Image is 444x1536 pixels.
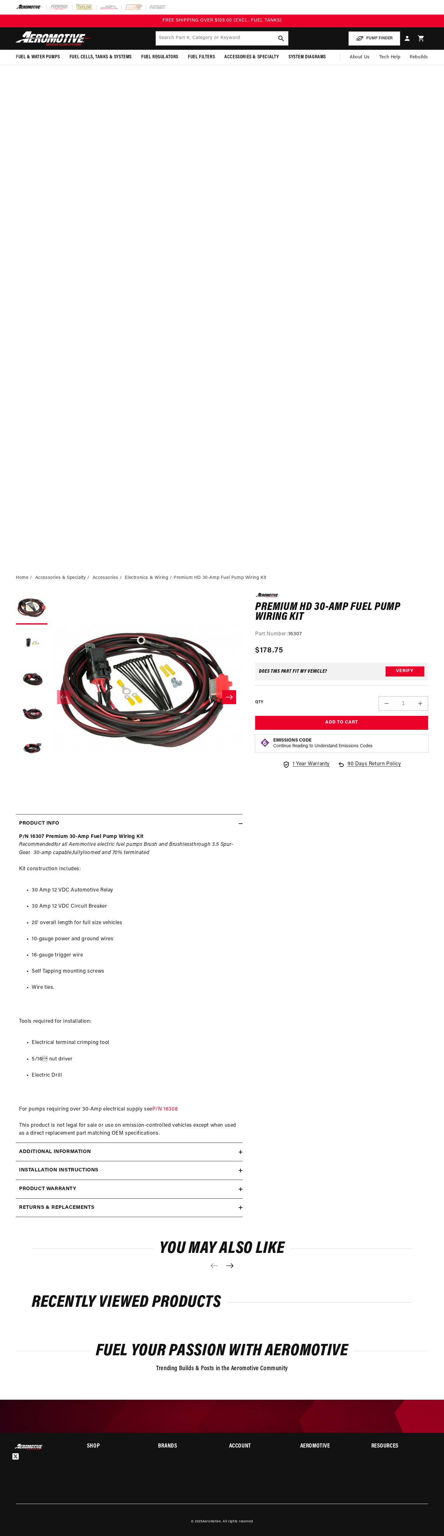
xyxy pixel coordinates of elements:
h2: Recently Viewed Products [32,1295,412,1310]
strong: Emissions Code [273,738,312,743]
li: Accessories & Specialty [35,574,91,581]
span: Rebuilds [410,54,428,61]
button: Slide right [222,690,236,704]
media-gallery: Gallery Viewer [16,593,242,801]
button: Add to Cart [255,716,428,730]
a: Home [16,574,28,581]
h2: Product Info [19,820,59,828]
summary: Resources [371,1444,428,1449]
strong: P/N 16307 Premium 30-Amp Fuel Pump Wiring Kit [19,834,144,839]
li: 10-gauge power and ground wires [32,935,239,943]
span: About Us [350,55,370,60]
img: Emissions code [260,738,270,748]
button: Previous slide [207,1259,221,1273]
a: 1 Year Warranty [282,760,330,768]
span: FREE SHIPPING OVER $109.00 (EXCL. FUEL TANKS) [162,18,282,23]
em: loomed and 70% terminated [83,850,149,855]
summary: Fuel Filters [183,50,220,65]
small: All rights reserved [223,1520,253,1523]
em: fully [73,850,83,855]
h1: Premium HD 30-Amp Fuel Pump Wiring Kit [255,602,428,622]
summary: Rebuilds [405,50,433,65]
span: Accessories & Specialty [224,54,279,61]
button: PUMP FINDER [348,31,400,46]
h2: Installation Instructions [19,1166,98,1175]
summary: Additional information [16,1143,242,1161]
button: Verify [386,666,424,677]
summary: Tech Help [374,50,405,65]
summary: Fuel & Water Pumps [11,50,65,65]
p: Continue Reading to Understand Emissions Codes [273,743,373,749]
nav: breadcrumbs [16,574,428,581]
span: Fuel Regulators [141,54,178,61]
button: Load image 1 in gallery view [16,593,48,625]
span: Fuel Cells, Tanks & Systems [70,54,132,61]
a: Electronics & Wiring [125,574,168,581]
strong: 16307 [288,632,302,637]
div: Part Number: [255,630,428,638]
h2: You may also like [32,1241,412,1256]
li: 16-gauge trigger wire [32,951,239,960]
summary: Fuel Regulators [136,50,183,65]
small: © 2025 . [191,1520,222,1523]
summary: Shop [87,1444,144,1449]
span: Fuel & Water Pumps [16,54,60,61]
h2: Product warranty [19,1185,76,1193]
li: 20' overall length for full size vehicles [32,919,239,927]
em: through 3.5 Spur-Gear. 30-amp capable [19,842,234,855]
summary: Returns & replacements [16,1199,242,1217]
a: 90 Days Return Policy [337,760,401,775]
span: System Diagrams [288,54,326,61]
li: Electrical terminal crimping tool [32,1039,239,1047]
summary: Product Info [16,814,242,833]
a: About Us [345,50,374,65]
span: 1 Year Warranty [293,760,330,768]
em: Recommended [19,842,54,847]
summary: Account [229,1444,286,1449]
summary: Installation Instructions [16,1161,242,1180]
button: Load image 2 in gallery view [16,628,48,659]
summary: Aeromotive [300,1444,357,1449]
em: for all Aeromotive electric fuel pumps Brush and Brushless [54,842,192,847]
li: Premium HD 30-Amp Fuel Pump Wiring Kit [174,574,266,581]
li: 30 Amp 12 VDC Circuit Breaker [32,903,239,911]
summary: Product warranty [16,1180,242,1198]
span: 90 Days Return Policy [348,760,401,775]
h2: Returns & replacements [19,1204,94,1212]
li: Wire ties. [32,984,239,992]
summary: Brands [158,1444,215,1449]
span: Trending Builds & Posts in the Aeromotive Community [156,1365,288,1372]
h2: Additional information [19,1148,91,1156]
button: Next slide [223,1259,237,1273]
span: $178.75 [255,645,283,656]
summary: Accessories & Specialty [220,50,284,65]
span: Tech Help [379,54,400,61]
summary: Fuel Cells, Tanks & Systems [65,50,136,65]
a: Accessories [93,574,118,581]
button: Emissions CodeContinue Reading to Understand Emissions Codes [273,738,373,749]
img: Aeromotive [14,1444,45,1450]
label: QTY [255,700,263,705]
li: 5/16 nut driver [32,1055,239,1064]
input: Search by Part Number, Category or Keyword [156,31,288,45]
span: Fuel Filters [188,54,215,61]
li: Self Tapping mounting screws [32,968,239,976]
li: Electric Drill [32,1072,239,1080]
h2: Fuel Your Passion with Aeromotive [16,1344,428,1358]
button: Load image 3 in gallery view [16,663,48,694]
img: Aeromotive [14,31,93,46]
li: 30 Amp 12 VDC Automotive Relay [32,886,239,895]
button: search button [274,31,288,45]
a: P/N 16308 [152,1107,178,1112]
div: , Kit construction includes: Tools required for installation: For pumps requiring over 30-Amp ele... [16,833,242,1138]
button: Load image 5 in gallery view [16,732,48,764]
summary: System Diagrams [284,50,331,65]
button: Slide left [57,690,71,704]
button: Load image 4 in gallery view [16,697,48,729]
a: Aeromotive [202,1520,221,1523]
